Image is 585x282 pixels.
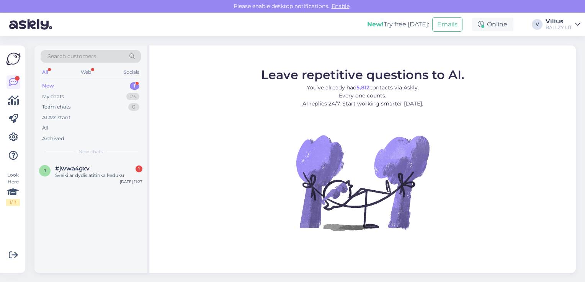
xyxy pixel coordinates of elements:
[6,199,20,206] div: 1 / 3
[41,67,49,77] div: All
[546,24,572,31] div: BALLZY LIT
[261,67,464,82] span: Leave repetitive questions to AI.
[128,103,139,111] div: 0
[130,82,139,90] div: 1
[329,3,352,10] span: Enable
[294,113,431,251] img: No Chat active
[42,135,64,143] div: Archived
[6,172,20,206] div: Look Here
[42,124,49,132] div: All
[356,84,369,91] b: 5,812
[126,93,139,100] div: 23
[261,83,464,107] p: You’ve already had contacts via Askly. Every one counts. AI replies 24/7. Start working smarter [...
[136,165,142,172] div: 1
[47,52,96,60] span: Search customers
[432,17,462,32] button: Emails
[367,21,384,28] b: New!
[42,93,64,100] div: My chats
[472,18,513,31] div: Online
[546,18,572,24] div: Vilius
[546,18,580,31] a: ViliusBALLZY LIT
[532,19,543,30] div: V
[122,67,141,77] div: Socials
[367,20,429,29] div: Try free [DATE]:
[42,103,70,111] div: Team chats
[55,165,90,172] span: #jwwa4gxv
[78,148,103,155] span: New chats
[55,172,142,179] div: Sveiki ar dydis atitinka keduku
[79,67,93,77] div: Web
[6,52,21,66] img: Askly Logo
[44,168,46,173] span: j
[120,179,142,185] div: [DATE] 11:27
[42,82,54,90] div: New
[42,114,70,122] div: AI Assistant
